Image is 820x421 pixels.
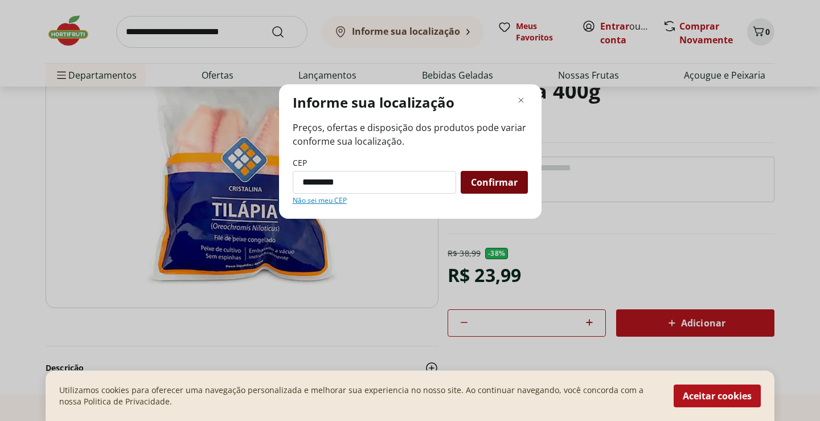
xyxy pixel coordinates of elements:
[293,121,528,148] span: Preços, ofertas e disposição dos produtos pode variar conforme sua localização.
[471,178,518,187] span: Confirmar
[293,93,454,112] p: Informe sua localização
[59,385,660,407] p: Utilizamos cookies para oferecer uma navegação personalizada e melhorar sua experiencia no nosso ...
[293,196,347,205] a: Não sei meu CEP
[461,171,528,194] button: Confirmar
[293,157,307,169] label: CEP
[514,93,528,107] button: Fechar modal de regionalização
[674,385,761,407] button: Aceitar cookies
[279,84,542,219] div: Modal de regionalização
